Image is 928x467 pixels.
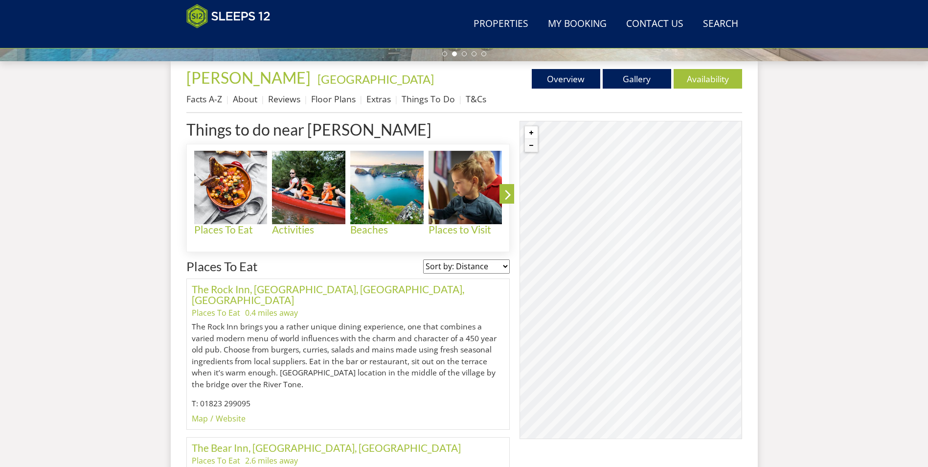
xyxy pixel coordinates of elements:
[194,151,268,224] img: Places To Eat
[317,72,434,86] a: [GEOGRAPHIC_DATA]
[603,69,671,89] a: Gallery
[311,93,356,105] a: Floor Plans
[699,13,742,35] a: Search
[507,151,585,247] a: Food, Shops & Markets
[192,398,505,410] p: T: 01823 299095
[181,34,284,43] iframe: Customer reviews powered by Trustpilot
[245,307,298,319] li: 0.4 miles away
[192,321,505,390] p: The Rock Inn brings you a rather unique dining experience, one that combines a varied modern menu...
[194,151,272,235] a: Places To Eat
[192,307,240,318] a: Places To Eat
[268,93,300,105] a: Reviews
[402,93,455,105] a: Things To Do
[186,259,258,274] a: Places To Eat
[216,413,246,424] a: Website
[314,72,434,86] span: -
[520,121,741,439] canvas: Map
[622,13,687,35] a: Contact Us
[192,413,208,424] a: Map
[507,224,580,247] h4: Food, Shops & Markets
[429,151,502,224] img: Places to Visit
[350,151,424,224] img: Beaches
[470,13,532,35] a: Properties
[366,93,391,105] a: Extras
[429,224,502,235] h4: Places to Visit
[674,69,742,89] a: Availability
[186,93,222,105] a: Facts A-Z
[532,69,600,89] a: Overview
[186,68,314,87] a: [PERSON_NAME]
[192,283,464,306] a: The Rock Inn, [GEOGRAPHIC_DATA], [GEOGRAPHIC_DATA], [GEOGRAPHIC_DATA]
[429,151,507,235] a: Places to Visit
[544,13,611,35] a: My Booking
[466,93,486,105] a: T&Cs
[186,121,510,138] h1: Things to do near [PERSON_NAME]
[350,151,429,235] a: Beaches
[525,139,538,152] button: Zoom out
[194,224,268,235] h4: Places To Eat
[525,126,538,139] button: Zoom in
[272,151,350,235] a: Activities
[186,68,311,87] span: [PERSON_NAME]
[272,151,345,224] img: Activities
[272,224,345,235] h4: Activities
[233,93,257,105] a: About
[350,224,424,235] h4: Beaches
[186,4,271,28] img: Sleeps 12
[245,455,298,467] li: 2.6 miles away
[192,442,461,454] a: The Bear Inn, [GEOGRAPHIC_DATA], [GEOGRAPHIC_DATA]
[507,151,580,224] img: Food, Shops & Markets
[192,455,240,466] a: Places To Eat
